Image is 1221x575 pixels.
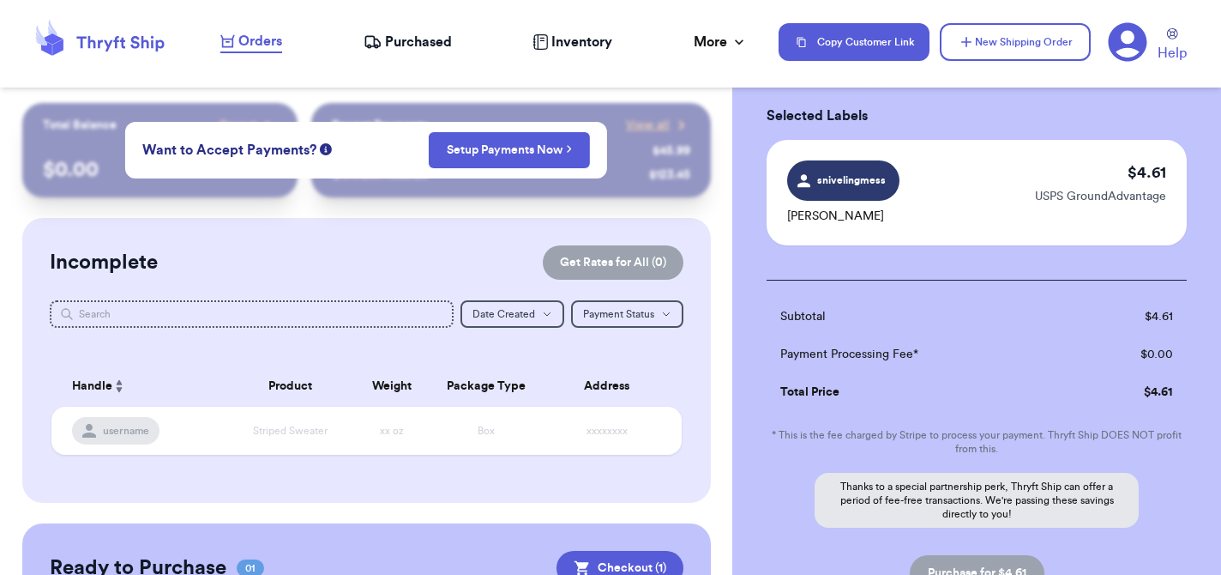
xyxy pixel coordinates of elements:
[364,32,452,52] a: Purchased
[571,300,683,328] button: Payment Status
[50,249,158,276] h2: Incomplete
[1158,43,1187,64] span: Help
[626,117,690,134] a: View all
[543,366,682,407] th: Address
[103,424,149,438] span: username
[626,117,670,134] span: View all
[940,23,1091,61] button: New Shipping Order
[72,378,112,396] span: Handle
[380,426,404,436] span: xx oz
[472,309,535,319] span: Date Created
[532,32,612,52] a: Inventory
[220,117,277,134] a: Payout
[1128,160,1166,185] p: $ 4.61
[478,426,495,436] span: Box
[1035,188,1166,205] p: USPS GroundAdvantage
[817,172,886,188] span: snivelingmess
[353,366,429,407] th: Weight
[586,426,628,436] span: xxxxxxxx
[238,31,282,51] span: Orders
[142,140,316,160] span: Want to Accept Payments?
[815,473,1139,528] p: Thanks to a special partnership perk, Thryft Ship can offer a period of fee-free transactions. We...
[767,428,1187,456] p: * This is the fee charged by Stripe to process your payment. Thryft Ship DOES NOT profit from this.
[649,166,690,184] div: $ 123.45
[447,142,573,159] a: Setup Payments Now
[694,32,748,52] div: More
[551,32,612,52] span: Inventory
[43,117,117,134] p: Total Balance
[385,32,452,52] span: Purchased
[332,117,427,134] p: Recent Payments
[1075,336,1187,373] td: $ 0.00
[220,117,256,134] span: Payout
[460,300,564,328] button: Date Created
[1158,28,1187,64] a: Help
[767,298,1074,336] td: Subtotal
[779,23,929,61] button: Copy Customer Link
[220,31,282,53] a: Orders
[653,142,690,160] div: $ 45.99
[43,156,277,184] p: $ 0.00
[227,366,353,407] th: Product
[767,336,1074,373] td: Payment Processing Fee*
[1075,298,1187,336] td: $ 4.61
[787,208,899,225] p: [PERSON_NAME]
[50,300,454,328] input: Search
[583,309,654,319] span: Payment Status
[543,245,683,280] button: Get Rates for All (0)
[429,132,591,168] button: Setup Payments Now
[430,366,543,407] th: Package Type
[767,106,1187,126] h3: Selected Labels
[767,373,1074,411] td: Total Price
[1075,373,1187,411] td: $ 4.61
[112,376,126,396] button: Sort ascending
[253,426,328,436] span: Striped Sweater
